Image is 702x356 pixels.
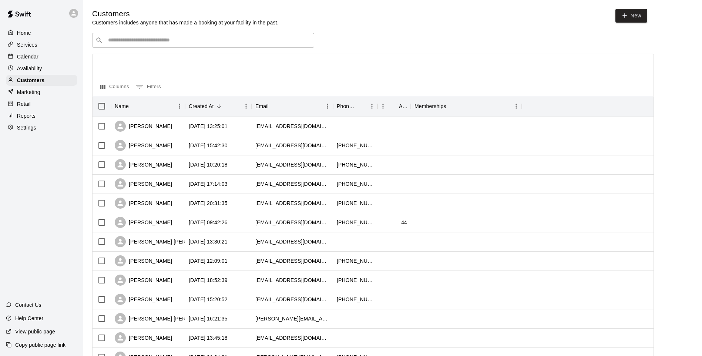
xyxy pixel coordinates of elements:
[15,328,55,335] p: View public page
[322,101,333,112] button: Menu
[17,88,40,96] p: Marketing
[92,19,279,26] p: Customers includes anyone that has made a booking at your facility in the past.
[6,75,77,86] a: Customers
[189,315,228,322] div: 2025-06-05 16:21:35
[189,161,228,168] div: 2025-07-16 10:20:18
[189,96,214,117] div: Created At
[115,96,129,117] div: Name
[446,101,457,111] button: Sort
[115,159,172,170] div: [PERSON_NAME]
[115,178,172,189] div: [PERSON_NAME]
[6,87,77,98] a: Marketing
[511,101,522,112] button: Menu
[189,219,228,226] div: 2025-06-25 09:42:26
[17,112,36,120] p: Reports
[17,124,36,131] p: Settings
[17,29,31,37] p: Home
[615,9,647,23] a: New
[255,219,329,226] div: eastonelite2035@gmail.com
[185,96,252,117] div: Created At
[17,100,31,108] p: Retail
[189,296,228,303] div: 2025-06-19 15:20:52
[189,180,228,188] div: 2025-07-07 17:14:03
[115,236,217,247] div: [PERSON_NAME] [PERSON_NAME]
[255,238,329,245] div: tmsneed36@gmail.com
[255,315,329,322] div: pam@southernedgelacrosse.com
[6,63,77,74] a: Availability
[6,39,77,50] a: Services
[337,296,374,303] div: +14236458504
[255,180,329,188] div: landonh29@icloud.com
[401,219,407,226] div: 44
[111,96,185,117] div: Name
[6,110,77,121] a: Reports
[255,276,329,284] div: lindsayykhenson@gmail.com
[214,101,224,111] button: Sort
[337,180,374,188] div: +16158045229
[6,98,77,110] a: Retail
[255,142,329,149] div: mmmayes7@gmail.com
[6,27,77,38] a: Home
[134,81,163,93] button: Show filters
[115,313,217,324] div: [PERSON_NAME] [PERSON_NAME]
[255,96,269,117] div: Email
[115,275,172,286] div: [PERSON_NAME]
[15,341,66,349] p: Copy public page link
[337,199,374,207] div: +14235720622
[6,122,77,133] a: Settings
[189,334,228,342] div: 2025-05-30 13:45:18
[92,9,279,19] h5: Customers
[241,101,252,112] button: Menu
[17,77,44,84] p: Customers
[6,51,77,62] a: Calendar
[414,96,446,117] div: Memberships
[15,315,43,322] p: Help Center
[115,294,172,305] div: [PERSON_NAME]
[411,96,522,117] div: Memberships
[189,238,228,245] div: 2025-06-23 13:30:21
[337,161,374,168] div: +13522195432
[399,96,407,117] div: Age
[17,53,38,60] p: Calendar
[337,142,374,149] div: +14178485489
[115,140,172,151] div: [PERSON_NAME]
[255,122,329,130] div: bradleyjjones89@gmail.com
[255,199,329,207] div: jmcnutt5@gmail.com
[189,276,228,284] div: 2025-06-19 18:52:39
[115,198,172,209] div: [PERSON_NAME]
[129,101,139,111] button: Sort
[252,96,333,117] div: Email
[189,257,228,265] div: 2025-06-22 12:09:01
[17,65,42,72] p: Availability
[92,33,314,48] div: Search customers by name or email
[255,334,329,342] div: frostfalcons2014@gmail.com
[337,219,374,226] div: +17063132601
[98,81,131,93] button: Select columns
[189,122,228,130] div: 2025-08-04 13:25:01
[337,96,356,117] div: Phone Number
[174,101,185,112] button: Menu
[377,101,389,112] button: Menu
[333,96,377,117] div: Phone Number
[337,276,374,284] div: +18126556127
[115,255,172,266] div: [PERSON_NAME]
[269,101,279,111] button: Sort
[255,257,329,265] div: rdwall24@gmail.com
[115,121,172,132] div: [PERSON_NAME]
[255,296,329,303] div: mhasbrook1@gmail.com
[377,96,411,117] div: Age
[115,217,172,228] div: [PERSON_NAME]
[15,301,41,309] p: Contact Us
[255,161,329,168] div: jnowling@santafeinferno.com
[366,101,377,112] button: Menu
[115,332,172,343] div: [PERSON_NAME]
[337,257,374,265] div: +12566402241
[356,101,366,111] button: Sort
